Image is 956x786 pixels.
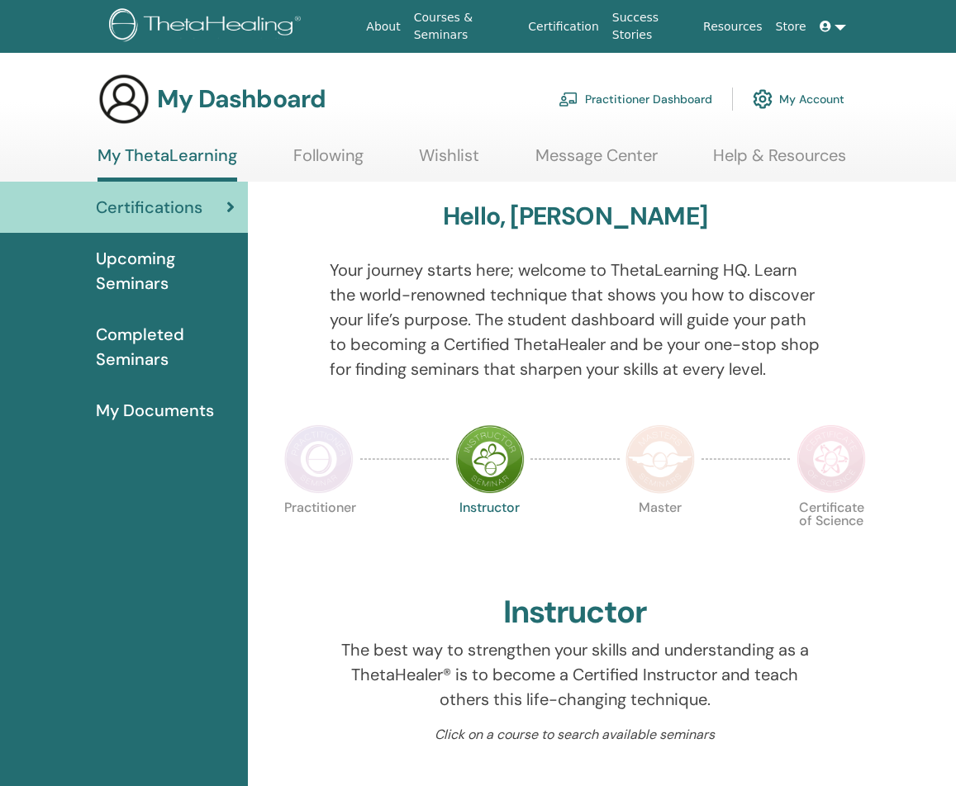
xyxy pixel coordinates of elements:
img: generic-user-icon.jpg [98,73,150,125]
img: logo.png [109,8,307,45]
p: Click on a course to search available seminars [330,725,821,745]
a: Help & Resources [713,145,846,178]
a: Message Center [535,145,658,178]
img: chalkboard-teacher.svg [559,92,578,107]
a: About [359,12,407,42]
span: Certifications [96,195,202,220]
p: Certificate of Science [797,501,866,571]
img: Certificate of Science [797,424,866,494]
p: Master [625,501,695,571]
a: Courses & Seminars [407,2,522,50]
a: Practitioner Dashboard [559,81,712,117]
h3: My Dashboard [157,84,326,114]
h2: Instructor [503,594,648,632]
h3: Hello, [PERSON_NAME] [443,201,707,231]
a: Certification [521,12,605,42]
a: Following [293,145,364,178]
p: The best way to strengthen your skills and understanding as a ThetaHealer® is to become a Certifi... [330,637,821,712]
a: Wishlist [419,145,479,178]
img: Master [625,424,695,494]
img: Practitioner [284,424,354,494]
a: Success Stories [606,2,697,50]
span: Upcoming Seminars [96,246,235,296]
p: Instructor [455,501,525,571]
img: cog.svg [753,85,773,113]
img: Instructor [455,424,525,494]
a: My ThetaLearning [98,145,237,182]
p: Your journey starts here; welcome to ThetaLearning HQ. Learn the world-renowned technique that sh... [330,258,821,381]
a: Store [769,12,813,42]
a: Resources [697,12,769,42]
span: My Documents [96,398,214,423]
p: Practitioner [284,501,354,571]
a: My Account [753,81,844,117]
span: Completed Seminars [96,322,235,372]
